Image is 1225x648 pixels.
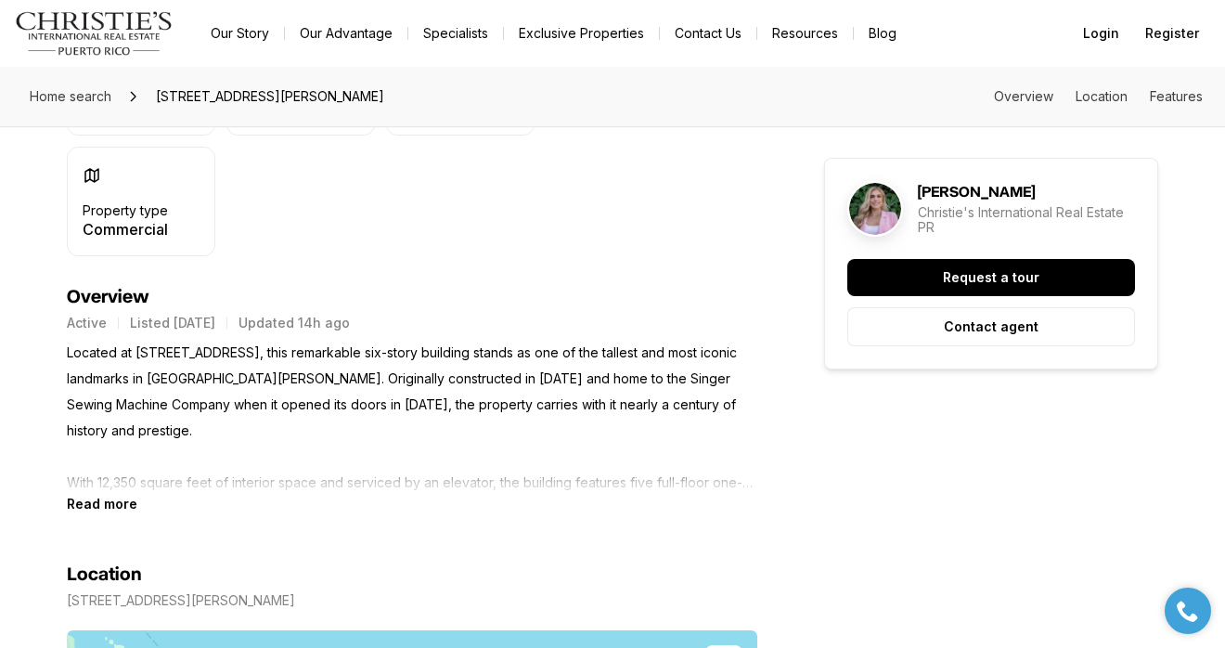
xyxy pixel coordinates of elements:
button: Read more [67,496,137,512]
a: Specialists [408,20,503,46]
button: Contact agent [847,307,1135,346]
h5: [PERSON_NAME] [918,183,1035,201]
a: Skip to: Overview [994,88,1053,104]
p: Christie's International Real Estate PR [918,205,1135,235]
span: [STREET_ADDRESS][PERSON_NAME] [148,82,392,111]
a: Exclusive Properties [504,20,659,46]
p: Listed [DATE] [130,316,215,330]
span: Register [1145,26,1199,41]
a: Skip to: Features [1150,88,1203,104]
nav: Page section menu [994,89,1203,104]
a: Home search [22,82,119,111]
a: Our Advantage [285,20,407,46]
p: Updated 14h ago [239,316,350,330]
a: Skip to: Location [1076,88,1128,104]
p: Request a tour [943,270,1039,285]
p: Contact agent [944,319,1038,334]
button: Request a tour [847,259,1135,296]
p: Property type [83,203,168,218]
a: Blog [854,20,911,46]
a: Our Story [196,20,284,46]
p: [STREET_ADDRESS][PERSON_NAME] [67,593,295,608]
a: Resources [757,20,853,46]
button: Register [1134,15,1210,52]
h4: Location [67,564,142,586]
p: Active [67,316,107,330]
p: Located at [STREET_ADDRESS], this remarkable six-story building stands as one of the tallest and ... [67,340,757,496]
img: logo [15,11,174,56]
p: Commercial [83,222,168,237]
h4: Overview [67,286,757,308]
button: Contact Us [660,20,756,46]
span: Login [1083,26,1119,41]
span: Home search [30,88,111,104]
button: Login [1072,15,1130,52]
